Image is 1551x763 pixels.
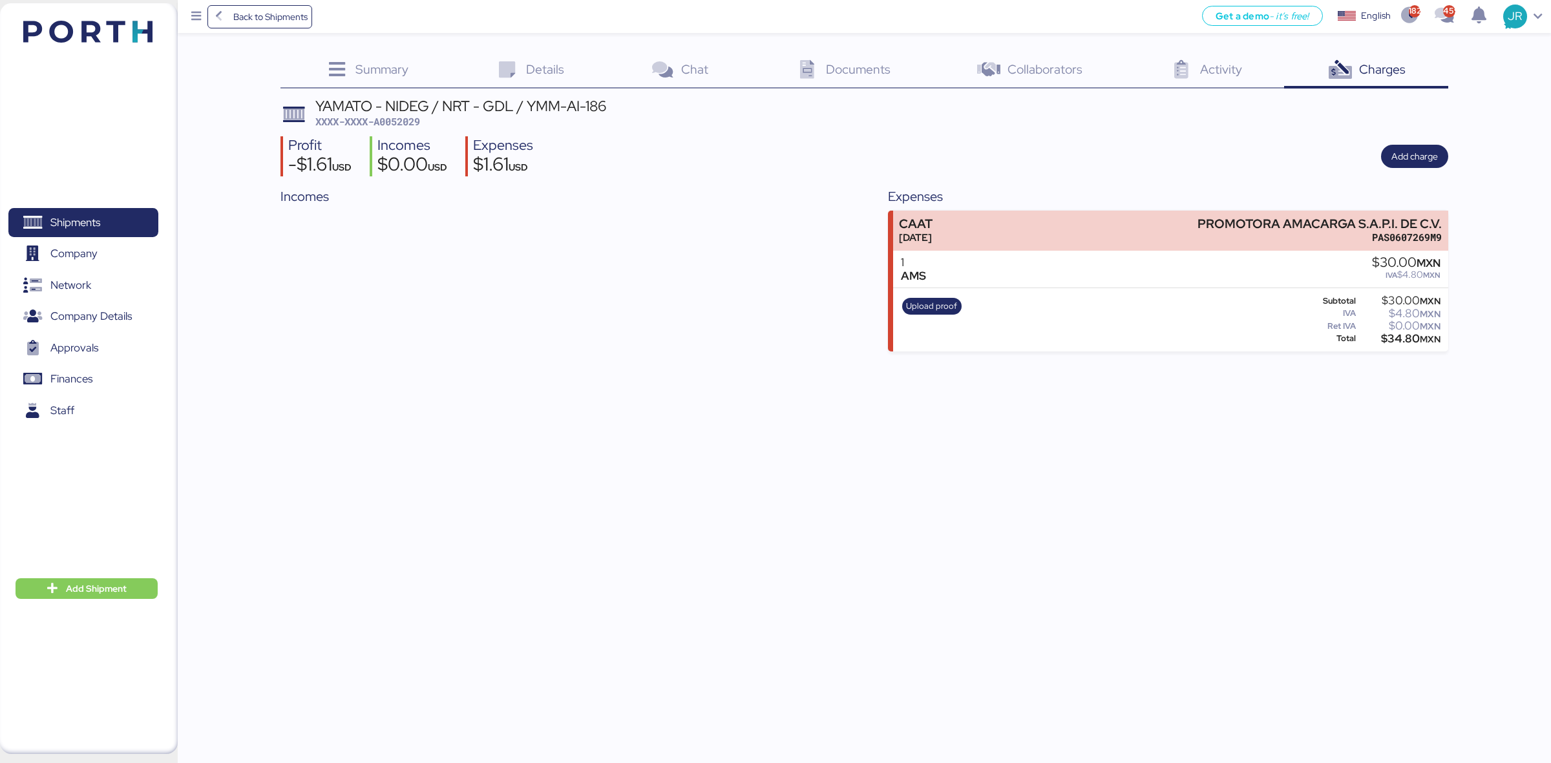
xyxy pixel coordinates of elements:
span: USD [332,161,352,173]
div: [DATE] [899,231,933,244]
div: $30.00 [1372,256,1440,270]
div: English [1361,9,1391,23]
span: Add charge [1391,149,1438,164]
div: $0.00 [377,155,447,177]
div: -$1.61 [288,155,352,177]
span: Activity [1200,61,1242,78]
span: USD [428,161,447,173]
a: Finances [8,364,158,394]
span: Approvals [50,339,98,357]
div: 1 [901,256,926,269]
a: Network [8,271,158,300]
span: MXN [1420,333,1440,345]
div: Total [1301,334,1356,343]
button: Add Shipment [16,578,158,599]
span: Summary [355,61,408,78]
div: $30.00 [1358,296,1440,306]
a: Shipments [8,208,158,238]
a: Staff [8,395,158,425]
div: Expenses [888,187,1448,206]
span: Back to Shipments [233,9,308,25]
div: PROMOTORA AMACARGA S.A.P.I. DE C.V. [1198,217,1442,231]
button: Menu [185,6,207,28]
div: IVA [1301,309,1356,318]
div: Expenses [473,136,533,155]
span: Documents [826,61,891,78]
div: YAMATO - NIDEG / NRT - GDL / YMM-AI-186 [315,99,606,113]
a: Company [8,239,158,269]
div: $4.80 [1372,270,1440,280]
span: Collaborators [1008,61,1082,78]
span: IVA [1386,270,1397,280]
span: Details [526,61,564,78]
div: AMS [901,269,926,283]
span: MXN [1423,270,1440,280]
span: Shipments [50,213,100,232]
div: Subtotal [1301,297,1356,306]
span: MXN [1420,308,1440,320]
span: Add Shipment [66,581,127,596]
button: Add charge [1381,145,1448,168]
div: Incomes [377,136,447,155]
a: Approvals [8,333,158,362]
span: MXN [1420,295,1440,307]
span: Chat [681,61,708,78]
div: PAS0607269M9 [1198,231,1442,244]
span: Upload proof [906,299,957,313]
button: Upload proof [902,298,962,315]
a: Company Details [8,302,158,331]
span: Charges [1359,61,1406,78]
div: Ret IVA [1301,322,1356,331]
a: Back to Shipments [207,5,313,28]
span: Staff [50,401,74,420]
div: Incomes [280,187,841,206]
span: Finances [50,370,92,388]
span: XXXX-XXXX-A0052029 [315,115,420,128]
div: $1.61 [473,155,533,177]
div: Profit [288,136,352,155]
div: CAAT [899,217,933,231]
span: Network [50,276,91,295]
span: MXN [1420,320,1440,332]
div: $34.80 [1358,334,1440,344]
span: JR [1508,8,1522,25]
span: MXN [1417,256,1440,270]
span: Company Details [50,307,132,326]
div: $4.80 [1358,309,1440,319]
span: Company [50,244,98,263]
div: $0.00 [1358,321,1440,331]
span: USD [509,161,528,173]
